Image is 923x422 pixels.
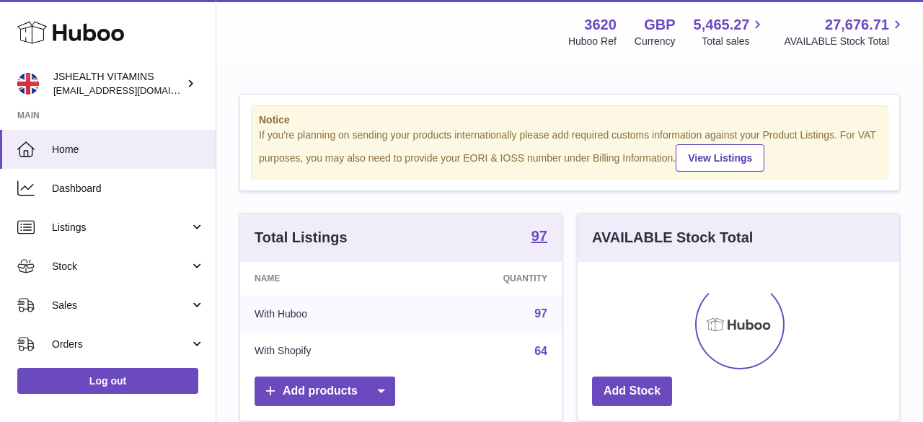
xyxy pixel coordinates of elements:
[52,143,205,157] span: Home
[784,35,906,48] span: AVAILABLE Stock Total
[784,15,906,48] a: 27,676.71 AVAILABLE Stock Total
[53,84,212,96] span: [EMAIL_ADDRESS][DOMAIN_NAME]
[52,260,190,273] span: Stock
[531,229,547,246] a: 97
[825,15,889,35] span: 27,676.71
[702,35,766,48] span: Total sales
[694,15,750,35] span: 5,465.27
[52,221,190,234] span: Listings
[52,299,190,312] span: Sales
[534,345,547,357] a: 64
[259,113,880,127] strong: Notice
[676,144,764,172] a: View Listings
[259,128,880,172] div: If you're planning on sending your products internationally please add required customs informati...
[52,338,190,351] span: Orders
[592,228,753,247] h3: AVAILABLE Stock Total
[635,35,676,48] div: Currency
[531,229,547,243] strong: 97
[534,307,547,320] a: 97
[644,15,675,35] strong: GBP
[240,295,413,333] td: With Huboo
[240,333,413,370] td: With Shopify
[413,262,562,295] th: Quantity
[255,377,395,406] a: Add products
[240,262,413,295] th: Name
[255,228,348,247] h3: Total Listings
[52,182,205,195] span: Dashboard
[53,70,183,97] div: JSHEALTH VITAMINS
[568,35,617,48] div: Huboo Ref
[17,368,198,394] a: Log out
[592,377,672,406] a: Add Stock
[17,73,39,94] img: internalAdmin-3620@internal.huboo.com
[584,15,617,35] strong: 3620
[694,15,767,48] a: 5,465.27 Total sales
